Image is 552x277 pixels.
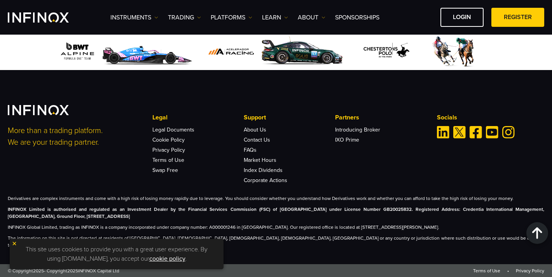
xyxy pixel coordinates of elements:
span: • [501,268,515,273]
p: Socials [437,112,544,122]
a: Index Dividends [244,167,283,173]
a: Instagram [502,126,515,138]
a: INFINOX Logo [8,12,87,23]
p: This site uses cookies to provide you with a great user experience. By using [DOMAIN_NAME], you a... [14,243,220,265]
a: Introducing Broker [335,126,380,133]
a: Contact Us [244,136,270,143]
a: About Us [244,126,266,133]
a: Cookie Policy [152,136,185,143]
p: Partners [335,112,426,122]
a: Market Hours [244,156,276,163]
a: Terms of Use [152,156,184,163]
a: Swap Free [152,167,178,173]
a: Youtube [486,126,498,138]
span: 2025 [33,268,44,273]
a: Learn [262,13,288,22]
a: Twitter [453,126,466,138]
p: More than a trading platform. We are your trading partner. [8,124,142,148]
a: SPONSORSHIPS [335,13,379,22]
img: yellow close icon [12,241,17,246]
span: 2025 [67,268,78,273]
a: Legal Documents [152,126,194,133]
p: Legal [152,112,244,122]
p: Support [244,112,335,122]
a: PLATFORMS [211,13,252,22]
a: cookie policy [149,255,185,263]
strong: INFINOX Limited is authorised and regulated as an Investment Dealer by the Financial Services Com... [8,206,544,219]
a: ABOUT [298,13,325,22]
a: Privacy Policy [516,268,544,273]
p: Derivatives are complex instruments and come with a high risk of losing money rapidly due to leve... [8,195,544,202]
a: Corporate Actions [244,177,287,183]
p: The information on this site is not directed at residents of [GEOGRAPHIC_DATA], [DEMOGRAPHIC_DATA... [8,234,544,248]
a: Privacy Policy [152,146,185,153]
span: © Copyright - Copyright INFINOX Capital Ltd [8,267,119,274]
a: IXO Prime [335,136,359,143]
a: Facebook [470,126,482,138]
a: FAQs [244,146,257,153]
a: Linkedin [437,126,449,138]
a: LOGIN [440,8,484,27]
a: TRADING [168,13,201,22]
a: Instruments [110,13,158,22]
p: INFINOX Global Limited, trading as INFINOX is a company incorporated under company number: A00000... [8,223,544,230]
a: REGISTER [491,8,544,27]
a: Terms of Use [473,268,500,273]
